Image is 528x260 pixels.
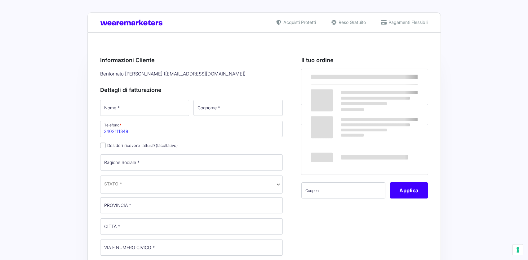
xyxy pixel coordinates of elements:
span: Italia [100,176,283,194]
input: Telefono * [100,121,283,137]
input: Ragione Sociale * [100,154,283,171]
span: Acquisti Protetti [282,19,316,25]
input: PROVINCIA * [100,197,283,213]
input: Nome * [100,100,189,116]
span: (facoltativo) [156,143,178,148]
th: Subtotale [374,69,428,85]
span: Italia [104,180,279,187]
h3: Informazioni Cliente [100,56,283,64]
button: Le tue preferenze relative al consenso per le tecnologie di tracciamento [512,244,523,255]
h3: Il tuo ordine [301,56,428,64]
label: Desideri ricevere fattura? [100,143,178,148]
button: Applica [390,182,428,198]
input: VIA E NUMERO CIVICO * [100,239,283,256]
span: STATO * [104,180,122,187]
th: Totale [301,124,374,174]
th: Prodotto [301,69,374,85]
td: Registrazioni MW2025 [301,85,374,105]
div: Bentornato [PERSON_NAME] ( [EMAIL_ADDRESS][DOMAIN_NAME] ) [98,69,285,79]
input: Coupon [301,182,385,198]
h3: Dettagli di fatturazione [100,86,283,94]
input: CITTÀ * [100,218,283,235]
input: Cognome * [193,100,283,116]
span: Reso Gratuito [337,19,366,25]
th: Subtotale [301,105,374,124]
span: Pagamenti Flessibili [387,19,428,25]
input: Desideri ricevere fattura?(facoltativo) [100,143,106,148]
